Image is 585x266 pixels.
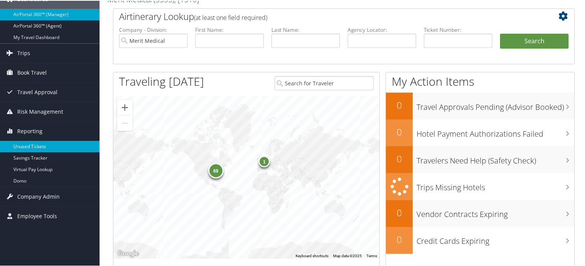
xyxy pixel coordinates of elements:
a: 0Credit Cards Expiring [386,226,574,253]
h3: Travel Approvals Pending (Advisor Booked) [417,97,574,112]
a: 0Travelers Need Help (Safety Check) [386,145,574,172]
h2: Airtinerary Lookup [119,9,530,22]
h2: 0 [386,125,413,138]
span: Company Admin [17,186,60,206]
span: Trips [17,43,30,62]
h3: Vendor Contracts Expiring [417,204,574,219]
label: Company - Division: [119,25,188,33]
h3: Credit Cards Expiring [417,231,574,246]
div: 69 [208,162,223,177]
a: Terms (opens in new tab) [366,253,377,257]
h2: 0 [386,98,413,111]
button: Zoom in [117,99,132,114]
label: Agency Locator: [348,25,416,33]
a: 0Travel Approvals Pending (Advisor Booked) [386,92,574,119]
span: Risk Management [17,101,63,121]
h1: Traveling [DATE] [119,73,204,89]
button: Keyboard shortcuts [296,253,328,258]
h2: 0 [386,232,413,245]
span: Employee Tools [17,206,57,225]
h1: My Action Items [386,73,574,89]
label: First Name: [195,25,264,33]
span: Travel Approval [17,82,57,101]
img: Google [115,248,141,258]
h3: Trips Missing Hotels [417,178,574,192]
a: Open this area in Google Maps (opens a new window) [115,248,141,258]
label: Ticket Number: [424,25,492,33]
a: 0Hotel Payment Authorizations Failed [386,119,574,145]
div: 1 [258,155,270,166]
span: Reporting [17,121,42,140]
h3: Travelers Need Help (Safety Check) [417,151,574,165]
span: Map data ©2025 [333,253,362,257]
h2: 0 [386,206,413,219]
span: (at least one field required) [194,13,267,21]
button: Zoom out [117,115,132,130]
h3: Hotel Payment Authorizations Failed [417,124,574,139]
label: Last Name: [271,25,340,33]
a: Trips Missing Hotels [386,172,574,199]
span: Book Travel [17,62,47,82]
input: Search for Traveler [275,75,374,90]
a: 0Vendor Contracts Expiring [386,199,574,226]
h2: 0 [386,152,413,165]
button: Search [500,33,569,48]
